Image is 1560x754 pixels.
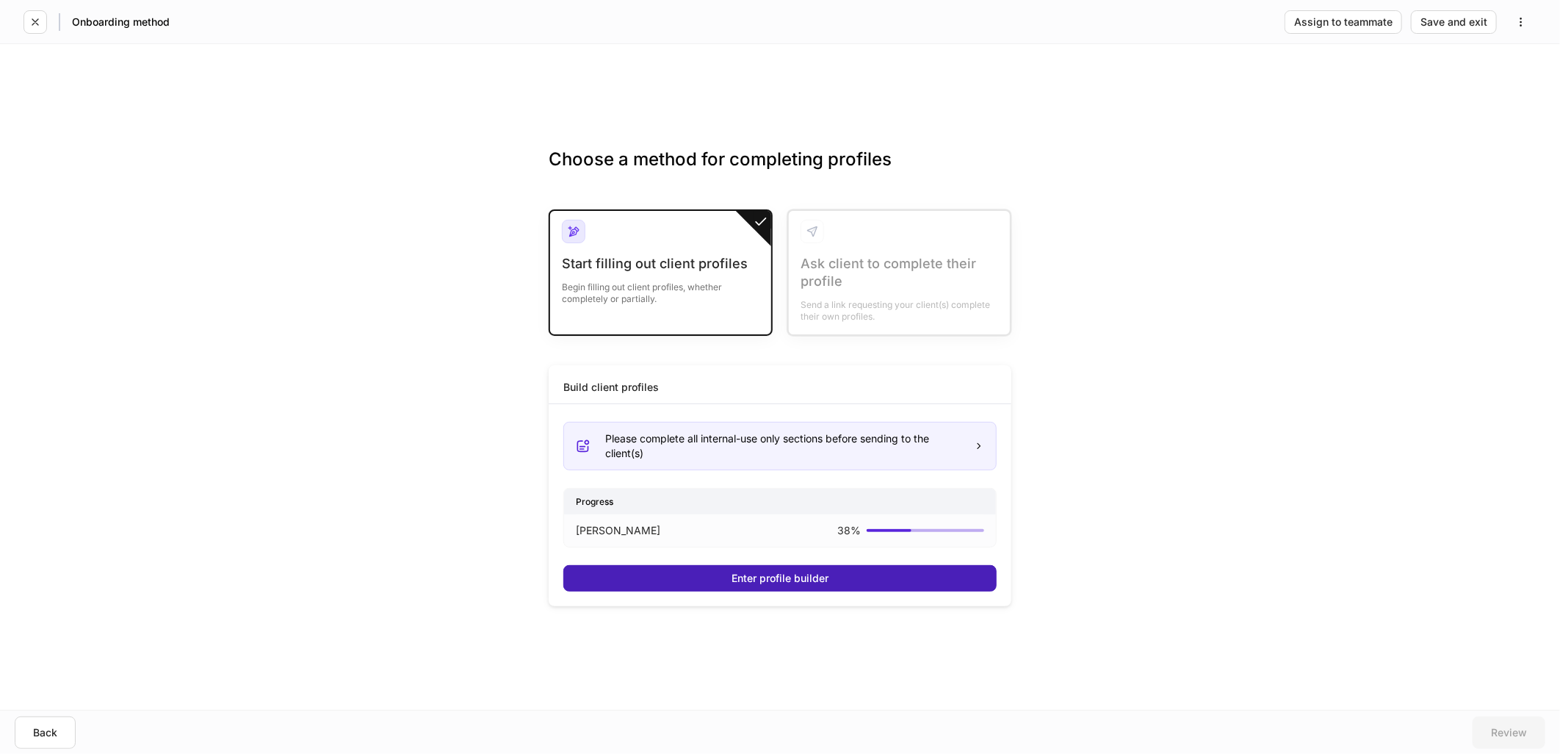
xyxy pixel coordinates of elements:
button: Back [15,717,76,749]
div: Build client profiles [563,380,659,395]
div: Progress [564,489,996,514]
h3: Choose a method for completing profiles [549,148,1011,195]
div: Save and exit [1420,17,1487,27]
button: Enter profile builder [563,565,997,592]
div: Begin filling out client profiles, whether completely or partially. [562,273,759,305]
button: Assign to teammate [1285,10,1402,34]
div: Start filling out client profiles [562,255,759,273]
h5: Onboarding method [72,15,170,29]
div: Please complete all internal-use only sections before sending to the client(s) [605,431,962,461]
div: Assign to teammate [1294,17,1393,27]
p: 38 % [837,523,861,538]
button: Save and exit [1411,10,1497,34]
div: Enter profile builder [732,573,828,584]
p: [PERSON_NAME] [576,523,660,538]
div: Back [33,728,57,738]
